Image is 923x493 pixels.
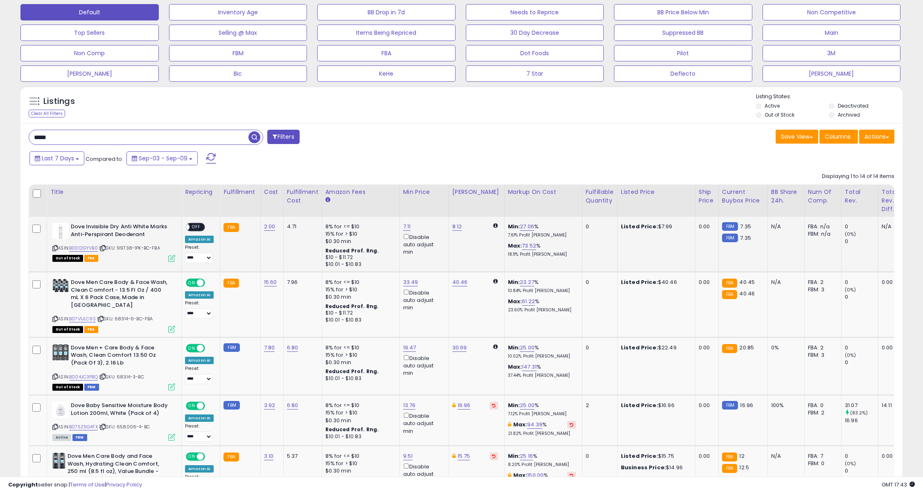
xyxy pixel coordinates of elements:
div: Listed Price [621,188,692,196]
button: Non Competitive [763,4,901,20]
div: FBA: 7 [808,452,835,460]
span: ON [187,403,197,410]
div: 0 [586,279,611,286]
div: 8% for <= $10 [325,452,393,460]
a: 19.47 [403,344,416,352]
div: Num of Comp. [808,188,838,205]
b: Max: [513,421,528,428]
a: 6.80 [287,401,298,410]
label: Active [765,102,780,109]
a: 13.76 [403,401,416,410]
a: 15.75 [458,452,470,460]
button: Default [20,4,159,20]
div: 0.00 [699,402,712,409]
p: 23.60% Profit [PERSON_NAME] [508,307,576,313]
button: Bic [169,65,307,82]
div: Amazon AI [185,236,214,243]
button: Save View [776,130,818,144]
a: 33.49 [403,278,418,286]
i: Calculated using Dynamic Max Price. [493,223,498,228]
b: Reduced Prof. Rng. [325,247,379,254]
div: 0 [586,344,611,351]
div: $10 - $11.72 [325,254,393,261]
button: Items Being Repriced [317,25,456,41]
div: 0 [845,238,878,245]
span: | SKU: 99738-1PK-BC-FBA [99,245,160,251]
div: $10.01 - $10.83 [325,375,393,382]
div: Min Price [403,188,445,196]
button: FBA [317,45,456,61]
a: B075Z9G4FX [69,423,98,430]
button: Main [763,25,901,41]
span: 40.45 [739,278,755,286]
a: 73.52 [522,242,536,250]
div: 0.00 [882,452,898,460]
div: Total Rev. Diff. [882,188,901,214]
strong: Copyright [8,481,38,488]
a: 25.00 [520,401,535,410]
button: Suppressed BB [614,25,752,41]
button: Deflecto [614,65,752,82]
h5: Listings [43,96,75,107]
button: [PERSON_NAME] [763,65,901,82]
a: 147.31 [522,363,537,371]
b: Listed Price: [621,278,658,286]
button: Top Sellers [20,25,159,41]
b: Min: [508,401,520,409]
button: Last 7 Days [29,151,84,165]
div: 0 [586,452,611,460]
div: $0.30 min [325,359,393,366]
a: 30.69 [452,344,467,352]
div: N/A [882,223,898,230]
div: Amazon AI [185,291,214,299]
span: Compared to: [86,155,123,163]
p: 18.11% Profit [PERSON_NAME] [508,252,576,257]
img: 41mRIpCFxNL._SL40_.jpg [52,279,69,293]
div: $40.46 [621,279,689,286]
small: FBM [722,234,738,242]
a: 7.11 [403,223,411,231]
b: Listed Price: [621,344,658,351]
div: Amazon AI [185,465,214,473]
span: 12.5 [739,464,749,471]
div: 0.00 [699,452,712,460]
b: Max: [508,363,522,371]
div: Disable auto adjust min [403,353,442,377]
small: (0%) [845,460,856,467]
button: Non Comp [20,45,159,61]
p: 21.82% Profit [PERSON_NAME] [508,431,576,437]
div: 0 [845,223,878,230]
b: Min: [508,278,520,286]
small: (0%) [845,352,856,358]
span: FBA [84,255,98,262]
div: Clear All Filters [29,110,65,117]
div: % [508,402,576,417]
small: FBM [223,401,239,410]
a: 9.51 [403,452,413,460]
div: % [508,363,576,378]
a: 27.06 [520,223,534,231]
div: 5.37 [287,452,316,460]
b: Dove Invisible Dry Anti White Marks Anti-Perspirant Deoderant [71,223,170,240]
div: $10.01 - $10.83 [325,261,393,268]
b: Min: [508,223,520,230]
div: $0.30 min [325,467,393,475]
button: Sep-03 - Sep-09 [126,151,198,165]
a: 40.46 [452,278,468,286]
span: 16.96 [740,401,753,409]
small: (0%) [845,231,856,237]
button: BB Price Below Min [614,4,752,20]
span: OFF [204,403,217,410]
p: 10.84% Profit [PERSON_NAME] [508,288,576,294]
div: Preset: [185,423,214,442]
small: (0%) [845,286,856,293]
button: 30 Day Decrease [466,25,604,41]
div: 15% for > $10 [325,286,393,293]
div: $10.01 - $10.83 [325,317,393,324]
small: FBA [722,290,737,299]
div: % [508,421,576,436]
div: Title [50,188,178,196]
small: FBA [223,452,239,461]
div: N/A [771,279,798,286]
div: Amazon Fees [325,188,396,196]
